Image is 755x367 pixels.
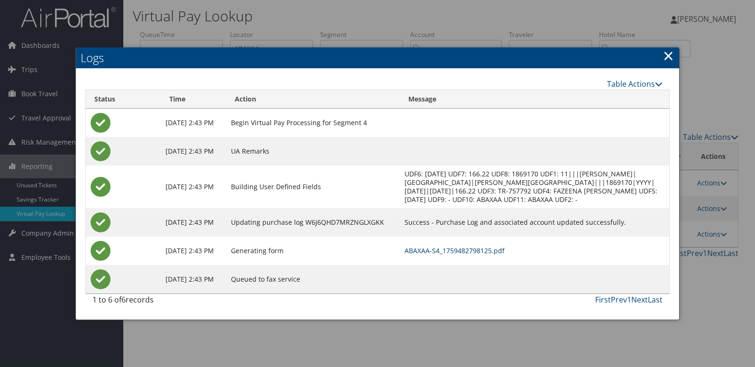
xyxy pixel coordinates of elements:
[595,294,611,305] a: First
[161,237,226,265] td: [DATE] 2:43 PM
[611,294,627,305] a: Prev
[226,265,400,294] td: Queued to fax service
[226,109,400,137] td: Begin Virtual Pay Processing for Segment 4
[663,46,674,65] a: Close
[161,109,226,137] td: [DATE] 2:43 PM
[161,137,226,165] td: [DATE] 2:43 PM
[400,208,669,237] td: Success - Purchase Log and associated account updated successfully.
[607,79,663,89] a: Table Actions
[226,208,400,237] td: Updating purchase log W6J6QHD7MRZNGLXGKK
[226,137,400,165] td: UA Remarks
[76,47,679,68] h2: Logs
[405,246,505,255] a: ABAXAA-S4_1759482798125.pdf
[400,90,669,109] th: Message: activate to sort column ascending
[648,294,663,305] a: Last
[226,90,400,109] th: Action: activate to sort column ascending
[631,294,648,305] a: Next
[161,165,226,208] td: [DATE] 2:43 PM
[226,165,400,208] td: Building User Defined Fields
[400,165,669,208] td: UDF6: [DATE] UDF7: 166.22 UDF8: 1869170 UDF1: 11|||[PERSON_NAME]|[GEOGRAPHIC_DATA]|[PERSON_NAME][...
[86,90,161,109] th: Status: activate to sort column ascending
[627,294,631,305] a: 1
[121,294,126,305] span: 6
[226,237,400,265] td: Generating form
[92,294,224,310] div: 1 to 6 of records
[161,208,226,237] td: [DATE] 2:43 PM
[161,90,226,109] th: Time: activate to sort column ascending
[161,265,226,294] td: [DATE] 2:43 PM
